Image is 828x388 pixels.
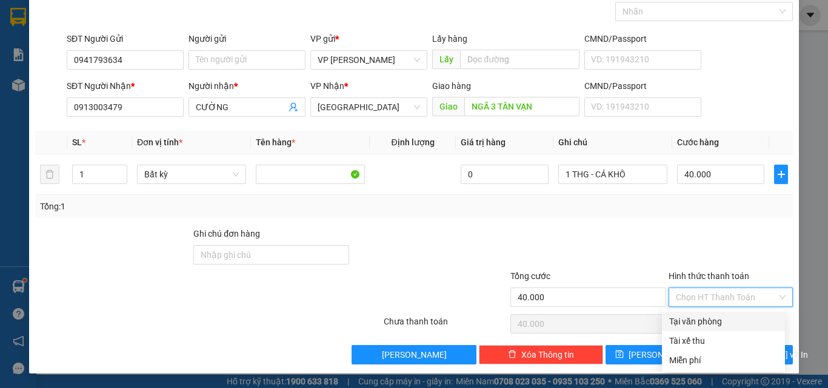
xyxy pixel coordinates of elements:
[5,42,231,57] li: 02523854854
[67,79,184,93] div: SĐT Người Nhận
[521,348,574,361] span: Xóa Thông tin
[189,32,305,45] div: Người gửi
[508,350,516,360] span: delete
[70,29,79,39] span: environment
[432,34,467,44] span: Lấy hàng
[479,345,603,364] button: deleteXóa Thông tin
[669,334,778,347] div: Tài xế thu
[70,44,79,54] span: phone
[774,165,788,184] button: plus
[669,271,749,281] label: Hình thức thanh toán
[40,165,59,184] button: delete
[193,245,349,265] input: Ghi chú đơn hàng
[189,79,305,93] div: Người nhận
[318,98,420,116] span: Sài Gòn
[432,50,460,69] span: Lấy
[432,81,471,91] span: Giao hàng
[553,131,672,154] th: Ghi chú
[461,165,548,184] input: 0
[40,200,321,213] div: Tổng: 1
[5,27,231,42] li: 01 [PERSON_NAME]
[584,79,701,93] div: CMND/Passport
[72,137,82,147] span: SL
[432,97,464,116] span: Giao
[391,137,434,147] span: Định lượng
[464,97,579,116] input: Dọc đường
[289,102,298,112] span: user-add
[677,137,719,147] span: Cước hàng
[700,345,793,364] button: printer[PERSON_NAME] và In
[460,50,579,69] input: Dọc đường
[67,32,184,45] div: SĐT Người Gửi
[615,350,624,360] span: save
[5,76,202,96] b: GỬI : VP [PERSON_NAME]
[256,137,295,147] span: Tên hàng
[318,51,420,69] span: VP Phan Rí
[669,315,778,328] div: Tại văn phòng
[256,165,365,184] input: VD: Bàn, Ghế
[382,315,509,336] div: Chưa thanh toán
[558,165,667,184] input: Ghi Chú
[310,81,344,91] span: VP Nhận
[669,353,778,367] div: Miễn phí
[461,137,506,147] span: Giá trị hàng
[137,137,182,147] span: Đơn vị tính
[310,32,427,45] div: VP gửi
[606,345,698,364] button: save[PERSON_NAME]
[382,348,447,361] span: [PERSON_NAME]
[5,5,66,66] img: logo.jpg
[70,8,172,23] b: [PERSON_NAME]
[510,271,550,281] span: Tổng cước
[629,348,693,361] span: [PERSON_NAME]
[193,229,260,238] label: Ghi chú đơn hàng
[352,345,476,364] button: [PERSON_NAME]
[584,32,701,45] div: CMND/Passport
[775,169,787,179] span: plus
[144,165,239,183] span: Bất kỳ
